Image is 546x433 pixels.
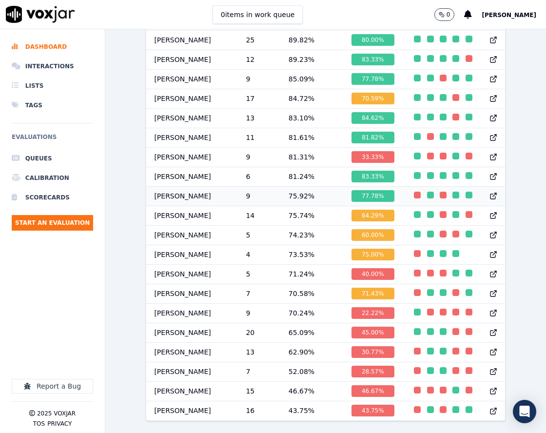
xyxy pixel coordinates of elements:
td: 13 [238,342,280,362]
td: 81.24 % [281,167,344,186]
a: Dashboard [12,37,93,57]
button: Start an Evaluation [12,215,93,231]
td: 16 [238,401,280,420]
td: 85.09 % [281,69,344,89]
button: Privacy [47,420,72,428]
td: [PERSON_NAME] [146,381,238,401]
div: 22.22 % [351,307,395,319]
div: Open Intercom Messenger [513,400,536,423]
a: Scorecards [12,188,93,207]
td: [PERSON_NAME] [146,225,238,245]
td: 62.90 % [281,342,344,362]
td: [PERSON_NAME] [146,89,238,108]
button: [PERSON_NAME] [482,9,546,20]
td: 7 [238,362,280,381]
a: Queues [12,149,93,168]
a: Tags [12,96,93,115]
div: 75.00 % [351,249,395,260]
h6: Evaluations [12,131,93,149]
td: [PERSON_NAME] [146,147,238,167]
td: 84.72 % [281,89,344,108]
td: [PERSON_NAME] [146,186,238,206]
td: 9 [238,147,280,167]
span: [PERSON_NAME] [482,12,536,19]
td: 52.08 % [281,362,344,381]
div: 28.57 % [351,366,395,377]
td: [PERSON_NAME] [146,303,238,323]
td: 81.61 % [281,128,344,147]
div: 30.77 % [351,346,395,358]
td: [PERSON_NAME] [146,401,238,420]
td: 6 [238,167,280,186]
button: 0 [434,8,455,21]
td: 73.53 % [281,245,344,264]
td: [PERSON_NAME] [146,264,238,284]
div: 40.00 % [351,268,395,280]
td: 65.09 % [281,323,344,342]
button: 0items in work queue [213,5,303,24]
div: 70.59 % [351,93,395,104]
td: [PERSON_NAME] [146,342,238,362]
td: 12 [238,50,280,69]
div: 81.82 % [351,132,395,143]
td: 81.31 % [281,147,344,167]
img: voxjar logo [6,6,75,23]
div: 64.29 % [351,210,395,221]
td: 5 [238,225,280,245]
td: 9 [238,303,280,323]
div: 77.78 % [351,73,395,85]
td: [PERSON_NAME] [146,245,238,264]
a: Interactions [12,57,93,76]
div: 60.00 % [351,229,395,241]
td: 89.23 % [281,50,344,69]
p: 2025 Voxjar [37,410,76,417]
button: Report a Bug [12,379,93,394]
td: 25 [238,30,280,50]
td: [PERSON_NAME] [146,362,238,381]
div: 33.33 % [351,151,395,163]
div: 46.67 % [351,385,395,397]
button: TOS [33,420,45,428]
td: 20 [238,323,280,342]
td: 7 [238,284,280,303]
td: 89.82 % [281,30,344,50]
div: 80.00 % [351,34,395,46]
div: 83.33 % [351,171,395,182]
li: Lists [12,76,93,96]
td: [PERSON_NAME] [146,206,238,225]
td: 9 [238,186,280,206]
div: 71.43 % [351,288,395,299]
td: 74.23 % [281,225,344,245]
td: [PERSON_NAME] [146,284,238,303]
td: [PERSON_NAME] [146,30,238,50]
td: 11 [238,128,280,147]
td: 70.58 % [281,284,344,303]
td: 71.24 % [281,264,344,284]
td: 75.92 % [281,186,344,206]
td: [PERSON_NAME] [146,69,238,89]
td: [PERSON_NAME] [146,128,238,147]
div: 77.78 % [351,190,395,202]
td: [PERSON_NAME] [146,50,238,69]
td: 43.75 % [281,401,344,420]
td: 14 [238,206,280,225]
td: 13 [238,108,280,128]
td: 9 [238,69,280,89]
a: Calibration [12,168,93,188]
td: 46.67 % [281,381,344,401]
td: 15 [238,381,280,401]
td: 83.10 % [281,108,344,128]
td: [PERSON_NAME] [146,167,238,186]
div: 45.00 % [351,327,395,338]
td: [PERSON_NAME] [146,108,238,128]
td: 70.24 % [281,303,344,323]
div: 83.33 % [351,54,395,65]
td: 5 [238,264,280,284]
td: [PERSON_NAME] [146,323,238,342]
td: 4 [238,245,280,264]
div: 43.75 % [351,405,395,416]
